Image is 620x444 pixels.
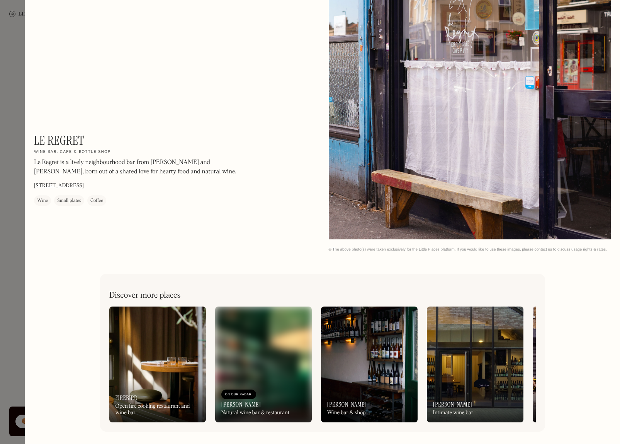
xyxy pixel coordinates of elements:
[427,307,523,422] a: [PERSON_NAME]Intimate wine bar
[34,182,84,190] p: [STREET_ADDRESS]
[225,391,252,398] div: On Our Radar
[109,307,206,422] a: FirebirdOpen fire cooking restaurant and wine bar
[321,307,418,422] a: [PERSON_NAME]Wine bar & shop
[329,247,611,252] div: © The above photo(s) were taken exclusively for the Little Places platform. If you would like to ...
[34,158,243,176] p: Le Regret is a lively neighbourhood bar from [PERSON_NAME] and [PERSON_NAME], born out of a share...
[327,410,366,416] div: Wine bar & shop
[221,401,261,408] h3: [PERSON_NAME]
[34,149,110,155] h2: Wine bar, cafe & bottle shop
[37,197,48,205] div: Wine
[215,307,312,422] a: On Our Radar[PERSON_NAME]Natural wine bar & restaurant
[116,394,138,402] h3: Firebird
[433,401,473,408] h3: [PERSON_NAME]
[221,410,290,416] div: Natural wine bar & restaurant
[109,291,181,300] h2: Discover more places
[433,410,474,416] div: Intimate wine bar
[116,403,200,416] div: Open fire cooking restaurant and wine bar
[34,133,84,148] h1: Le Regret
[57,197,81,205] div: Small plates
[90,197,103,205] div: Coffee
[327,401,367,408] h3: [PERSON_NAME]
